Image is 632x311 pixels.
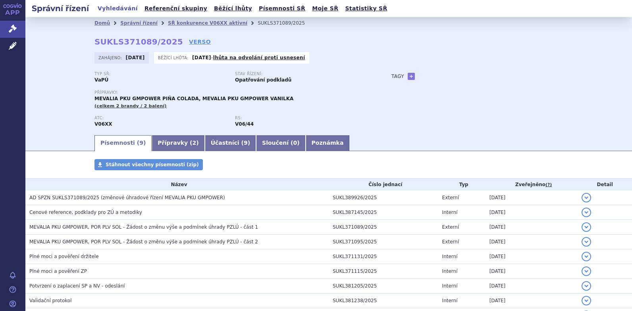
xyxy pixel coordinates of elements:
[442,210,458,215] span: Interní
[235,72,368,76] p: Stav řízení:
[29,268,87,274] span: Plné moci a pověření ZP
[29,254,99,259] span: Plné moci a pověření držitele
[212,3,254,14] a: Běžící lhůty
[578,179,632,190] th: Detail
[582,208,591,217] button: detail
[193,140,197,146] span: 2
[486,220,578,235] td: [DATE]
[329,249,438,264] td: SUKL371131/2025
[94,96,293,101] span: MEVALIA PKU GMPOWER PIŇA COLADA, MEVALIA PKU GMPOWER VANILKA
[94,121,112,127] strong: POTRAVINY PRO ZVLÁŠTNÍ LÉKAŘSKÉ ÚČELY (PZLÚ) (ČESKÁ ATC SKUPINA)
[582,281,591,291] button: detail
[94,77,108,83] strong: VaPÚ
[256,135,305,151] a: Sloučení (0)
[94,37,183,47] strong: SUKLS371089/2025
[545,182,552,188] abbr: (?)
[486,179,578,190] th: Zveřejněno
[95,3,140,14] a: Vyhledávání
[29,239,258,245] span: MEVALIA PKU GMPOWER, POR PLV SOL - Žádost o změnu výše a podmínek úhrady PZLÚ - část 2
[438,179,486,190] th: Typ
[256,3,308,14] a: Písemnosti SŘ
[139,140,143,146] span: 9
[486,279,578,294] td: [DATE]
[329,264,438,279] td: SUKL371115/2025
[29,195,225,200] span: AD SPZN SUKLS371089/2025 (změnové úhradové řízení MEVALIA PKU GMPOWER)
[94,90,376,95] p: Přípravky:
[126,55,145,60] strong: [DATE]
[120,20,158,26] a: Správní řízení
[306,135,350,151] a: Poznámka
[25,179,329,190] th: Název
[486,294,578,308] td: [DATE]
[235,116,368,121] p: RS:
[293,140,297,146] span: 0
[329,179,438,190] th: Číslo jednací
[442,239,459,245] span: Externí
[486,249,578,264] td: [DATE]
[29,224,258,230] span: MEVALIA PKU GMPOWER, POR PLV SOL - Žádost o změnu výše a podmínek úhrady PZLÚ - část 1
[205,135,256,151] a: Účastníci (9)
[329,294,438,308] td: SUKL381238/2025
[442,268,458,274] span: Interní
[329,205,438,220] td: SUKL387145/2025
[158,54,190,61] span: Běžící lhůta:
[189,38,211,46] a: VERSO
[94,116,227,121] p: ATC:
[582,252,591,261] button: detail
[235,77,291,83] strong: Opatřování podkladů
[29,210,142,215] span: Cenové reference, podklady pro ZÚ a metodiky
[258,17,315,29] li: SUKLS371089/2025
[343,3,389,14] a: Statistiky SŘ
[329,235,438,249] td: SUKL371095/2025
[94,103,167,109] span: (celkem 2 brandy / 2 balení)
[244,140,248,146] span: 9
[94,135,152,151] a: Písemnosti (9)
[94,159,203,170] a: Stáhnout všechny písemnosti (zip)
[29,283,125,289] span: Potvrzení o zaplacení SP a NV - odeslání
[442,298,458,303] span: Interní
[213,55,305,60] a: lhůta na odvolání proti usnesení
[94,72,227,76] p: Typ SŘ:
[235,121,254,127] strong: definované směsi aminokyselin a glykomakropeptidu s nízkým obsahem fenylalaninu (dávkované formy ...
[391,72,404,81] h3: Tagy
[98,54,123,61] span: Zahájeno:
[310,3,341,14] a: Moje SŘ
[582,222,591,232] button: detail
[29,298,72,303] span: Validační protokol
[442,195,459,200] span: Externí
[192,55,211,60] strong: [DATE]
[442,254,458,259] span: Interní
[486,190,578,205] td: [DATE]
[408,73,415,80] a: +
[582,237,591,247] button: detail
[192,54,305,61] p: -
[329,220,438,235] td: SUKL371089/2025
[106,162,199,167] span: Stáhnout všechny písemnosti (zip)
[486,264,578,279] td: [DATE]
[582,193,591,202] button: detail
[142,3,210,14] a: Referenční skupiny
[329,279,438,294] td: SUKL381205/2025
[168,20,247,26] a: SŘ konkurence V06XX aktivní
[486,235,578,249] td: [DATE]
[582,266,591,276] button: detail
[94,20,110,26] a: Domů
[442,224,459,230] span: Externí
[25,3,95,14] h2: Správní řízení
[582,296,591,305] button: detail
[486,205,578,220] td: [DATE]
[329,190,438,205] td: SUKL389926/2025
[442,283,458,289] span: Interní
[152,135,204,151] a: Přípravky (2)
